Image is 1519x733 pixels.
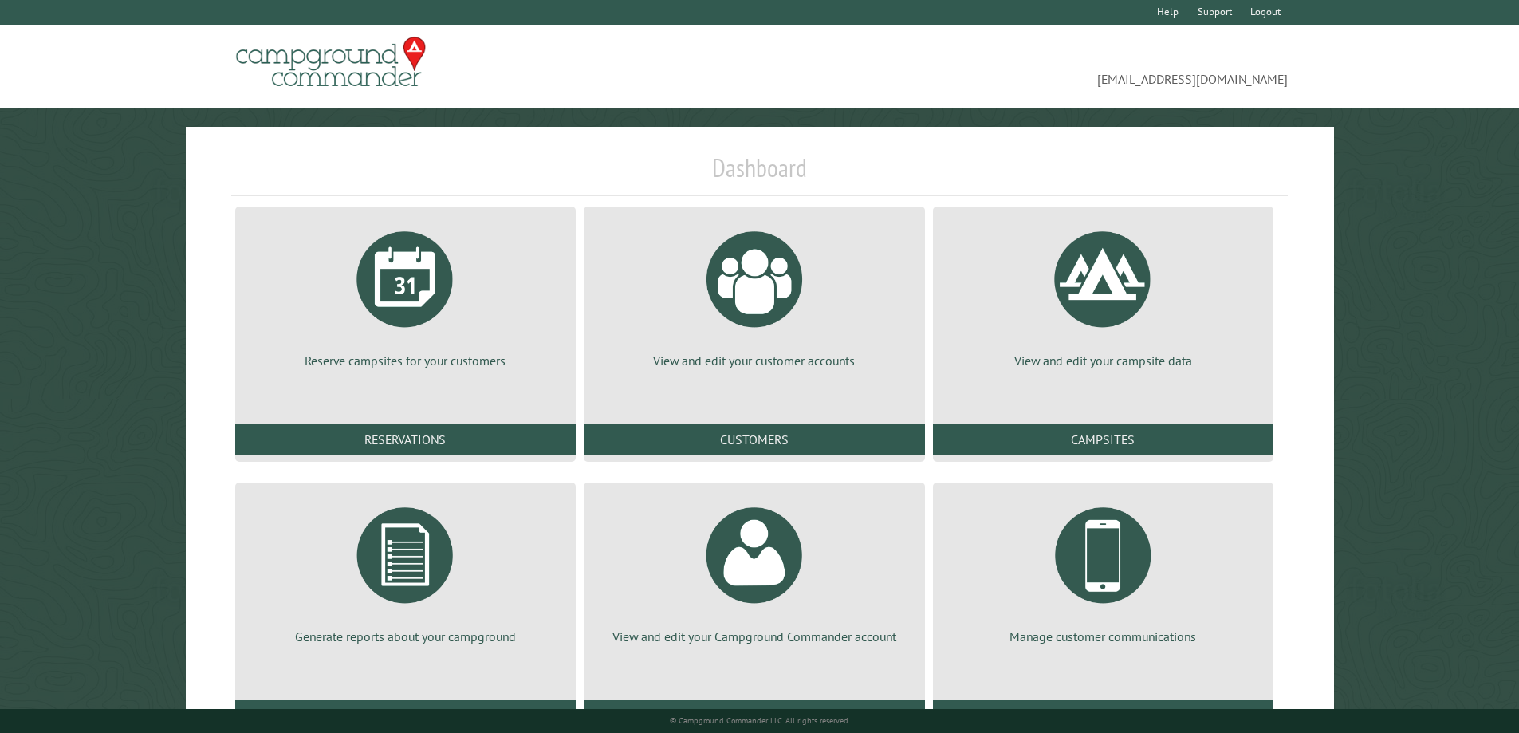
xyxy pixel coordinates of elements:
[952,352,1254,369] p: View and edit your campsite data
[254,219,557,369] a: Reserve campsites for your customers
[603,219,905,369] a: View and edit your customer accounts
[231,31,431,93] img: Campground Commander
[952,628,1254,645] p: Manage customer communications
[584,424,924,455] a: Customers
[254,352,557,369] p: Reserve campsites for your customers
[760,44,1289,89] span: [EMAIL_ADDRESS][DOMAIN_NAME]
[670,715,850,726] small: © Campground Commander LLC. All rights reserved.
[235,424,576,455] a: Reservations
[231,152,1289,196] h1: Dashboard
[603,352,905,369] p: View and edit your customer accounts
[603,495,905,645] a: View and edit your Campground Commander account
[933,424,1273,455] a: Campsites
[584,700,924,731] a: Account
[952,495,1254,645] a: Manage customer communications
[603,628,905,645] p: View and edit your Campground Commander account
[254,495,557,645] a: Generate reports about your campground
[254,628,557,645] p: Generate reports about your campground
[952,219,1254,369] a: View and edit your campsite data
[235,700,576,731] a: Reports
[933,700,1273,731] a: Communications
